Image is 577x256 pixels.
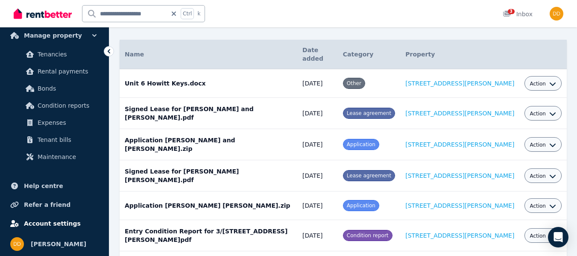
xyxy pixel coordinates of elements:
a: [STREET_ADDRESS][PERSON_NAME] [405,202,514,209]
span: 3 [508,9,515,14]
span: Action [530,141,546,148]
td: [DATE] [297,98,338,129]
a: Maintenance [10,148,99,165]
div: Open Intercom Messenger [548,227,568,247]
td: Signed Lease for [PERSON_NAME] [PERSON_NAME].pdf [120,160,297,191]
span: Name [125,51,144,58]
td: Unit 6 Howitt Keys.docx [120,69,297,98]
button: Action [530,141,556,148]
th: Date added [297,40,338,69]
span: Action [530,80,546,87]
span: [PERSON_NAME] [31,239,86,249]
button: Action [530,173,556,179]
th: Category [338,40,400,69]
span: Bonds [38,83,95,94]
span: Other [347,80,361,86]
img: Dean Devere [550,7,563,21]
span: k [197,10,200,17]
span: Application [347,141,375,147]
a: [STREET_ADDRESS][PERSON_NAME] [405,80,514,87]
a: Expenses [10,114,99,131]
td: [DATE] [297,160,338,191]
a: Help centre [7,177,102,194]
span: Condition report [347,232,389,238]
span: Tenancies [38,49,95,59]
a: Tenant bills [10,131,99,148]
td: Application [PERSON_NAME] [PERSON_NAME].zip [120,191,297,220]
a: [STREET_ADDRESS][PERSON_NAME] [405,110,514,117]
button: Action [530,203,556,209]
button: Action [530,80,556,87]
a: Condition reports [10,97,99,114]
a: Bonds [10,80,99,97]
span: Tenant bills [38,135,95,145]
span: Account settings [24,218,81,229]
td: [DATE] [297,191,338,220]
a: Rental payments [10,63,99,80]
a: [STREET_ADDRESS][PERSON_NAME] [405,172,514,179]
a: Refer a friend [7,196,102,213]
button: Manage property [7,27,102,44]
div: Inbox [503,10,533,18]
img: Dean Devere [10,237,24,251]
td: [DATE] [297,69,338,98]
span: Lease agreement [347,110,391,116]
span: Expenses [38,118,95,128]
td: [DATE] [297,129,338,160]
span: Refer a friend [24,200,70,210]
img: RentBetter [14,7,72,20]
span: Condition reports [38,100,95,111]
span: Application [347,203,375,209]
a: Tenancies [10,46,99,63]
td: Application [PERSON_NAME] and [PERSON_NAME].zip [120,129,297,160]
span: Help centre [24,181,63,191]
span: Manage property [24,30,82,41]
button: Action [530,232,556,239]
a: [STREET_ADDRESS][PERSON_NAME] [405,232,514,239]
span: Action [530,110,546,117]
td: Signed Lease for [PERSON_NAME] and [PERSON_NAME].pdf [120,98,297,129]
th: Property [400,40,519,69]
button: Action [530,110,556,117]
td: Entry Condition Report for 3/[STREET_ADDRESS][PERSON_NAME]pdf [120,220,297,251]
span: Action [530,232,546,239]
span: Action [530,173,546,179]
span: Ctrl [181,8,194,19]
span: Maintenance [38,152,95,162]
td: [DATE] [297,220,338,251]
a: Account settings [7,215,102,232]
span: Lease agreement [347,173,391,179]
span: Action [530,203,546,209]
a: [STREET_ADDRESS][PERSON_NAME] [405,141,514,148]
span: Rental payments [38,66,95,77]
